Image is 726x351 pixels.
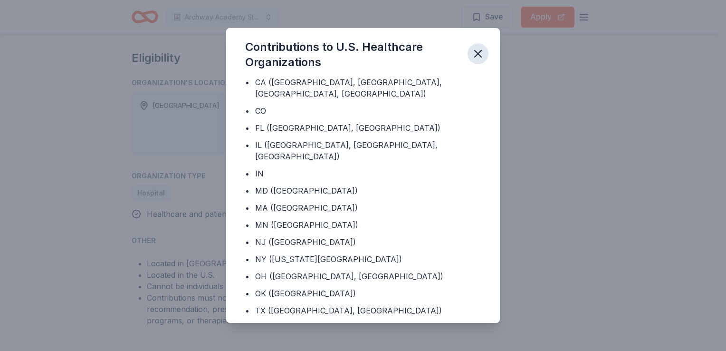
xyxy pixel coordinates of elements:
div: MD ([GEOGRAPHIC_DATA]) [255,185,358,196]
div: • [245,305,249,316]
div: OH ([GEOGRAPHIC_DATA], [GEOGRAPHIC_DATA]) [255,271,443,282]
div: MN ([GEOGRAPHIC_DATA]) [255,219,358,231]
div: NJ ([GEOGRAPHIC_DATA]) [255,236,356,248]
div: • [245,253,249,265]
div: • [245,139,249,151]
div: • [245,219,249,231]
div: IL ([GEOGRAPHIC_DATA], [GEOGRAPHIC_DATA], [GEOGRAPHIC_DATA]) [255,139,481,162]
div: TX ([GEOGRAPHIC_DATA], [GEOGRAPHIC_DATA]) [255,305,442,316]
div: CA ([GEOGRAPHIC_DATA], [GEOGRAPHIC_DATA], [GEOGRAPHIC_DATA], [GEOGRAPHIC_DATA]) [255,77,481,99]
div: • [245,236,249,248]
div: • [245,288,249,299]
div: CO [255,105,266,117]
div: IN [255,168,264,179]
div: • [245,122,249,134]
div: OK ([GEOGRAPHIC_DATA]) [255,288,356,299]
div: NY ([US_STATE][GEOGRAPHIC_DATA]) [255,253,402,265]
div: • [245,271,249,282]
div: Contributions to U.S. Healthcare Organizations [245,39,460,70]
div: MA ([GEOGRAPHIC_DATA]) [255,202,358,214]
div: • [245,185,249,196]
div: • [245,77,249,88]
div: • [245,168,249,179]
div: FL ([GEOGRAPHIC_DATA], [GEOGRAPHIC_DATA]) [255,122,440,134]
div: • [245,105,249,117]
div: • [245,202,249,214]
